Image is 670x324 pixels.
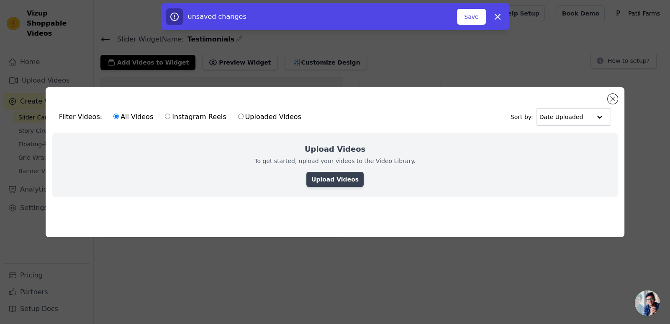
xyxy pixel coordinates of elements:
label: All Videos [113,111,154,122]
div: Filter Videos: [59,107,306,127]
a: Open chat [635,290,660,316]
h2: Upload Videos [305,143,365,155]
p: To get started, upload your videos to the Video Library. [254,157,416,165]
span: unsaved changes [188,13,246,21]
a: Upload Videos [306,172,364,187]
div: Sort by: [511,108,611,126]
button: Save [457,9,485,25]
label: Uploaded Videos [238,111,302,122]
button: Close modal [608,94,618,104]
label: Instagram Reels [164,111,226,122]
